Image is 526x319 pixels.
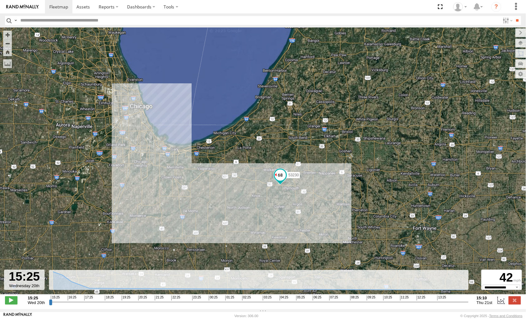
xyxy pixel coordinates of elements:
[68,296,76,301] span: 16:25
[3,48,12,56] button: Zoom Home
[3,31,12,39] button: Zoom in
[477,300,492,305] span: Thu 21st Aug 2025
[138,296,147,301] span: 20:25
[383,296,392,301] span: 10:25
[225,296,234,301] span: 01:25
[500,16,514,25] label: Search Filter Options
[6,5,39,9] img: rand-logo.svg
[171,296,180,301] span: 22:25
[3,313,32,319] a: Visit our Website
[51,296,60,301] span: 15:25
[234,314,258,318] div: Version: 306.00
[509,296,521,304] label: Close
[400,296,409,301] span: 11:25
[84,296,93,301] span: 17:25
[122,296,130,301] span: 19:25
[288,173,298,177] span: 53230
[367,296,376,301] span: 09:25
[3,59,12,68] label: Measure
[482,271,521,285] div: 42
[296,296,305,301] span: 05:25
[489,314,523,318] a: Terms and Conditions
[28,300,45,305] span: Wed 20th Aug 2025
[3,39,12,48] button: Zoom out
[437,296,446,301] span: 13:25
[417,296,425,301] span: 12:25
[460,314,523,318] div: © Copyright 2025 -
[477,296,492,300] strong: 15:10
[13,16,18,25] label: Search Query
[242,296,251,301] span: 02:25
[155,296,164,301] span: 21:25
[192,296,201,301] span: 23:25
[491,2,501,12] i: ?
[105,296,114,301] span: 18:25
[5,296,17,304] label: Play/Stop
[263,296,272,301] span: 03:25
[350,296,359,301] span: 08:25
[451,2,469,12] div: Miky Transport
[515,70,526,78] label: Map Settings
[313,296,322,301] span: 06:25
[280,296,288,301] span: 04:25
[28,296,45,300] strong: 15:25
[209,296,218,301] span: 00:25
[329,296,338,301] span: 07:25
